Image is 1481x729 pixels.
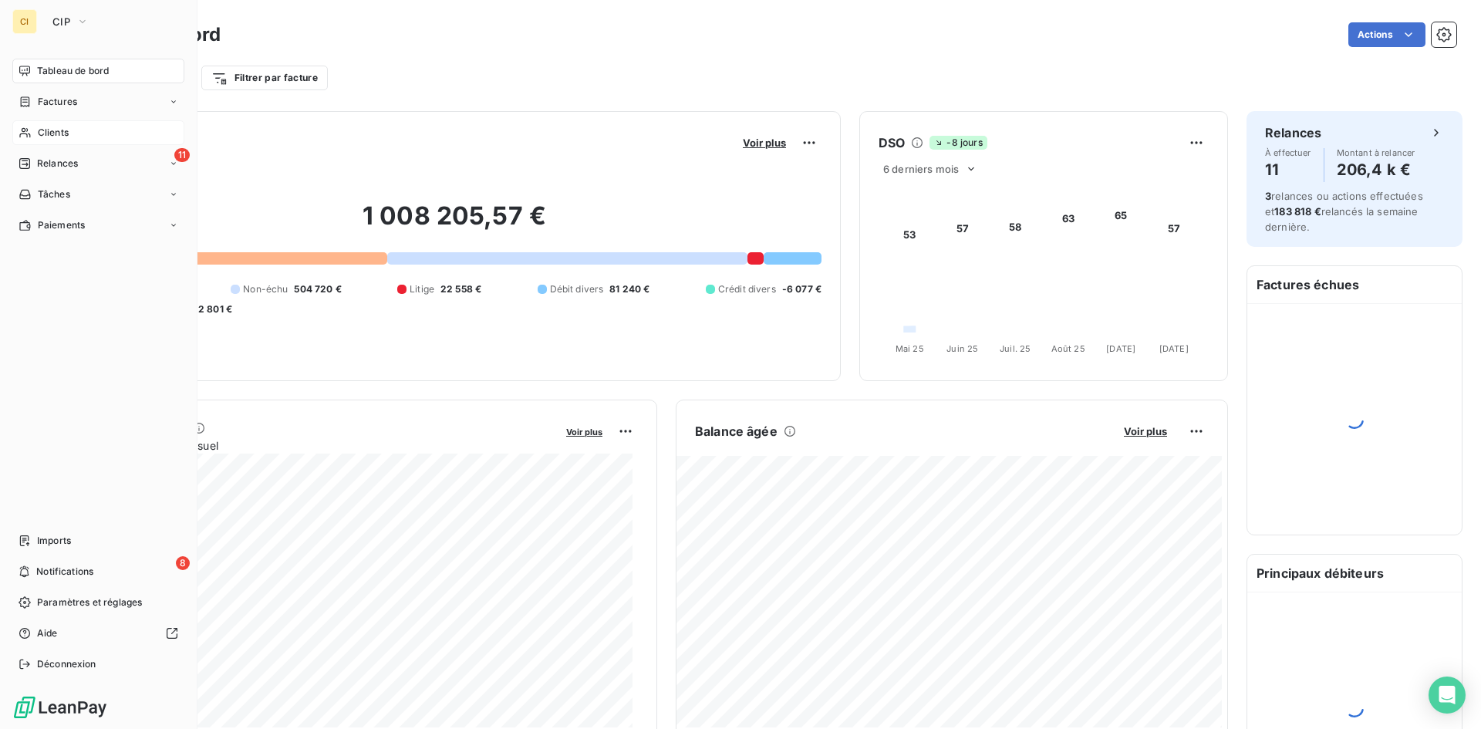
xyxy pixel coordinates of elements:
[174,148,190,162] span: 11
[87,201,821,247] h2: 1 008 205,57 €
[36,565,93,579] span: Notifications
[1265,123,1321,142] h6: Relances
[294,282,341,296] span: 504 720 €
[37,534,71,548] span: Imports
[1106,343,1135,354] tspan: [DATE]
[38,218,85,232] span: Paiements
[12,621,184,646] a: Aide
[550,282,604,296] span: Débit divers
[37,596,142,609] span: Paramètres et réglages
[738,136,791,150] button: Voir plus
[609,282,649,296] span: 81 240 €
[718,282,776,296] span: Crédit divers
[1348,22,1425,47] button: Actions
[87,437,555,454] span: Chiffre d'affaires mensuel
[1265,190,1423,233] span: relances ou actions effectuées et relancés la semaine dernière.
[883,163,959,175] span: 6 derniers mois
[176,556,190,570] span: 8
[410,282,434,296] span: Litige
[1265,148,1311,157] span: À effectuer
[38,95,77,109] span: Factures
[1265,190,1271,202] span: 3
[896,343,924,354] tspan: Mai 25
[1265,157,1311,182] h4: 11
[38,187,70,201] span: Tâches
[1159,343,1189,354] tspan: [DATE]
[201,66,328,90] button: Filtrer par facture
[562,424,607,438] button: Voir plus
[37,657,96,671] span: Déconnexion
[695,422,778,440] h6: Balance âgée
[243,282,288,296] span: Non-échu
[440,282,481,296] span: 22 558 €
[37,626,58,640] span: Aide
[1247,555,1462,592] h6: Principaux débiteurs
[1429,677,1466,714] div: Open Intercom Messenger
[1337,148,1415,157] span: Montant à relancer
[194,302,232,316] span: -2 801 €
[12,695,108,720] img: Logo LeanPay
[12,9,37,34] div: CI
[1124,425,1167,437] span: Voir plus
[38,126,69,140] span: Clients
[929,136,987,150] span: -8 jours
[1000,343,1031,354] tspan: Juil. 25
[879,133,905,152] h6: DSO
[1274,205,1321,218] span: 183 818 €
[1051,343,1085,354] tspan: Août 25
[1247,266,1462,303] h6: Factures échues
[743,137,786,149] span: Voir plus
[37,157,78,170] span: Relances
[1337,157,1415,182] h4: 206,4 k €
[1119,424,1172,438] button: Voir plus
[782,282,821,296] span: -6 077 €
[566,427,602,437] span: Voir plus
[946,343,978,354] tspan: Juin 25
[52,15,70,28] span: CIP
[37,64,109,78] span: Tableau de bord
